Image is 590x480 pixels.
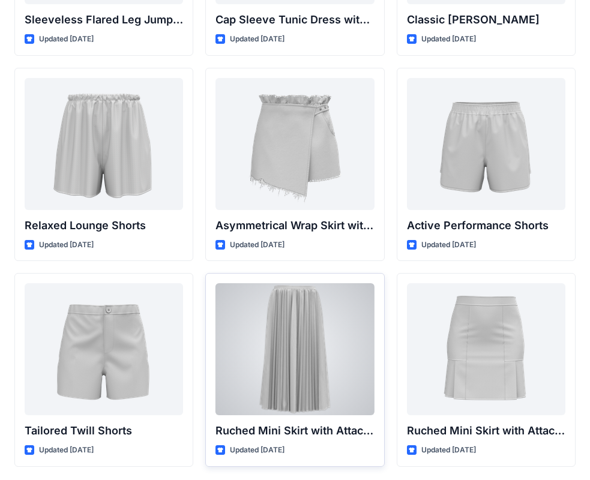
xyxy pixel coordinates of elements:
p: Updated [DATE] [230,33,284,46]
p: Active Performance Shorts [407,217,565,234]
p: Updated [DATE] [39,239,94,251]
a: Ruched Mini Skirt with Attached Draped Panel [407,283,565,415]
p: Sleeveless Flared Leg Jumpsuit [25,11,183,28]
p: Updated [DATE] [39,444,94,457]
a: Active Performance Shorts [407,78,565,210]
p: Updated [DATE] [230,444,284,457]
p: Updated [DATE] [230,239,284,251]
p: Ruched Mini Skirt with Attached Draped Panel [407,422,565,439]
a: Asymmetrical Wrap Skirt with Ruffle Waist [215,78,374,210]
p: Updated [DATE] [421,33,476,46]
p: Asymmetrical Wrap Skirt with Ruffle Waist [215,217,374,234]
a: Ruched Mini Skirt with Attached Draped Panel [215,283,374,415]
p: Cap Sleeve Tunic Dress with Belt [215,11,374,28]
p: Relaxed Lounge Shorts [25,217,183,234]
p: Tailored Twill Shorts [25,422,183,439]
p: Classic [PERSON_NAME] [407,11,565,28]
p: Ruched Mini Skirt with Attached Draped Panel [215,422,374,439]
p: Updated [DATE] [421,444,476,457]
p: Updated [DATE] [39,33,94,46]
a: Relaxed Lounge Shorts [25,78,183,210]
a: Tailored Twill Shorts [25,283,183,415]
p: Updated [DATE] [421,239,476,251]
